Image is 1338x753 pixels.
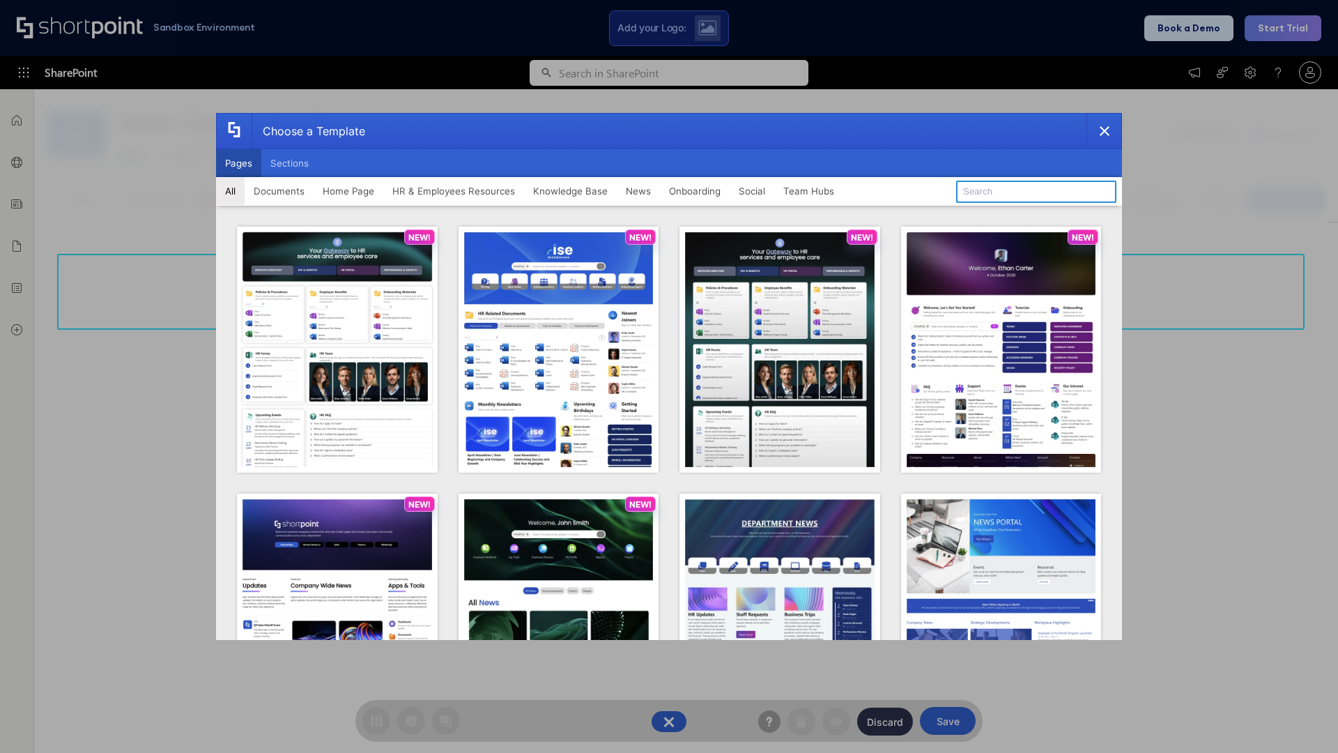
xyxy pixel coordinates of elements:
input: Search [956,181,1116,203]
div: template selector [216,113,1122,640]
button: Social [730,177,774,205]
iframe: Chat Widget [1087,591,1338,753]
button: Knowledge Base [524,177,617,205]
button: Sections [261,149,318,177]
button: Pages [216,149,261,177]
button: Onboarding [660,177,730,205]
button: News [617,177,660,205]
p: NEW! [851,232,873,243]
p: NEW! [629,499,652,510]
p: NEW! [1072,232,1094,243]
p: NEW! [408,499,431,510]
button: Documents [245,177,314,205]
button: Home Page [314,177,383,205]
button: Team Hubs [774,177,843,205]
button: HR & Employees Resources [383,177,524,205]
button: All [216,177,245,205]
p: NEW! [408,232,431,243]
div: Choose a Template [252,114,365,149]
p: NEW! [629,232,652,243]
